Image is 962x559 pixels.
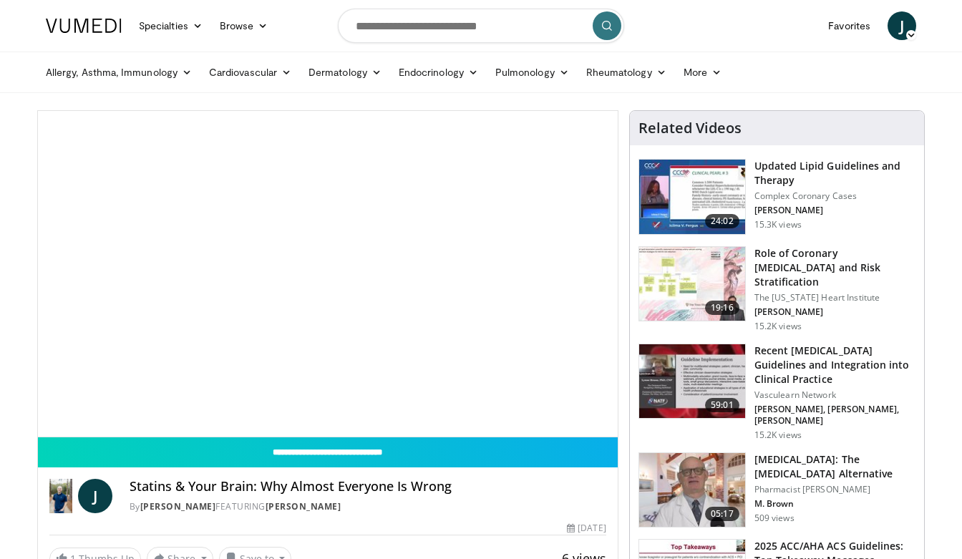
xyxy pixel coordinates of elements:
[754,292,915,303] p: The [US_STATE] Heart Institute
[639,344,745,419] img: 87825f19-cf4c-4b91-bba1-ce218758c6bb.150x105_q85_crop-smart_upscale.jpg
[639,160,745,234] img: 77f671eb-9394-4acc-bc78-a9f077f94e00.150x105_q85_crop-smart_upscale.jpg
[200,58,300,87] a: Cardiovascular
[78,479,112,513] a: J
[140,500,216,512] a: [PERSON_NAME]
[754,205,915,216] p: [PERSON_NAME]
[639,453,745,528] img: ce9609b9-a9bf-4b08-84dd-8eeb8ab29fc6.150x105_q85_crop-smart_upscale.jpg
[754,498,915,510] p: M. Brown
[390,58,487,87] a: Endocrinology
[300,58,390,87] a: Dermatology
[888,11,916,40] a: J
[638,344,915,441] a: 59:01 Recent [MEDICAL_DATA] Guidelines and Integration into Clinical Practice Vasculearn Network ...
[578,58,675,87] a: Rheumatology
[754,404,915,427] p: [PERSON_NAME], [PERSON_NAME], [PERSON_NAME]
[705,214,739,228] span: 24:02
[639,247,745,321] img: 1efa8c99-7b8a-4ab5-a569-1c219ae7bd2c.150x105_q85_crop-smart_upscale.jpg
[754,484,915,495] p: Pharmacist [PERSON_NAME]
[754,159,915,188] h3: Updated Lipid Guidelines and Therapy
[638,452,915,528] a: 05:17 [MEDICAL_DATA]: The [MEDICAL_DATA] Alternative Pharmacist [PERSON_NAME] M. Brown 509 views
[46,19,122,33] img: VuMedi Logo
[754,389,915,401] p: Vasculearn Network
[38,111,618,437] video-js: Video Player
[37,58,200,87] a: Allergy, Asthma, Immunology
[705,507,739,521] span: 05:17
[130,479,606,495] h4: Statins & Your Brain: Why Almost Everyone Is Wrong
[754,429,802,441] p: 15.2K views
[754,452,915,481] h3: [MEDICAL_DATA]: The [MEDICAL_DATA] Alternative
[638,246,915,332] a: 19:16 Role of Coronary [MEDICAL_DATA] and Risk Stratification The [US_STATE] Heart Institute [PER...
[754,344,915,387] h3: Recent [MEDICAL_DATA] Guidelines and Integration into Clinical Practice
[820,11,879,40] a: Favorites
[338,9,624,43] input: Search topics, interventions
[487,58,578,87] a: Pulmonology
[638,120,742,137] h4: Related Videos
[567,522,606,535] div: [DATE]
[705,398,739,412] span: 59:01
[754,246,915,289] h3: Role of Coronary [MEDICAL_DATA] and Risk Stratification
[754,321,802,332] p: 15.2K views
[754,219,802,230] p: 15.3K views
[705,301,739,315] span: 19:16
[130,11,211,40] a: Specialties
[754,306,915,318] p: [PERSON_NAME]
[754,512,795,524] p: 509 views
[675,58,730,87] a: More
[638,159,915,235] a: 24:02 Updated Lipid Guidelines and Therapy Complex Coronary Cases [PERSON_NAME] 15.3K views
[130,500,606,513] div: By FEATURING
[49,479,72,513] img: Dr. Jordan Rennicke
[211,11,277,40] a: Browse
[754,190,915,202] p: Complex Coronary Cases
[266,500,341,512] a: [PERSON_NAME]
